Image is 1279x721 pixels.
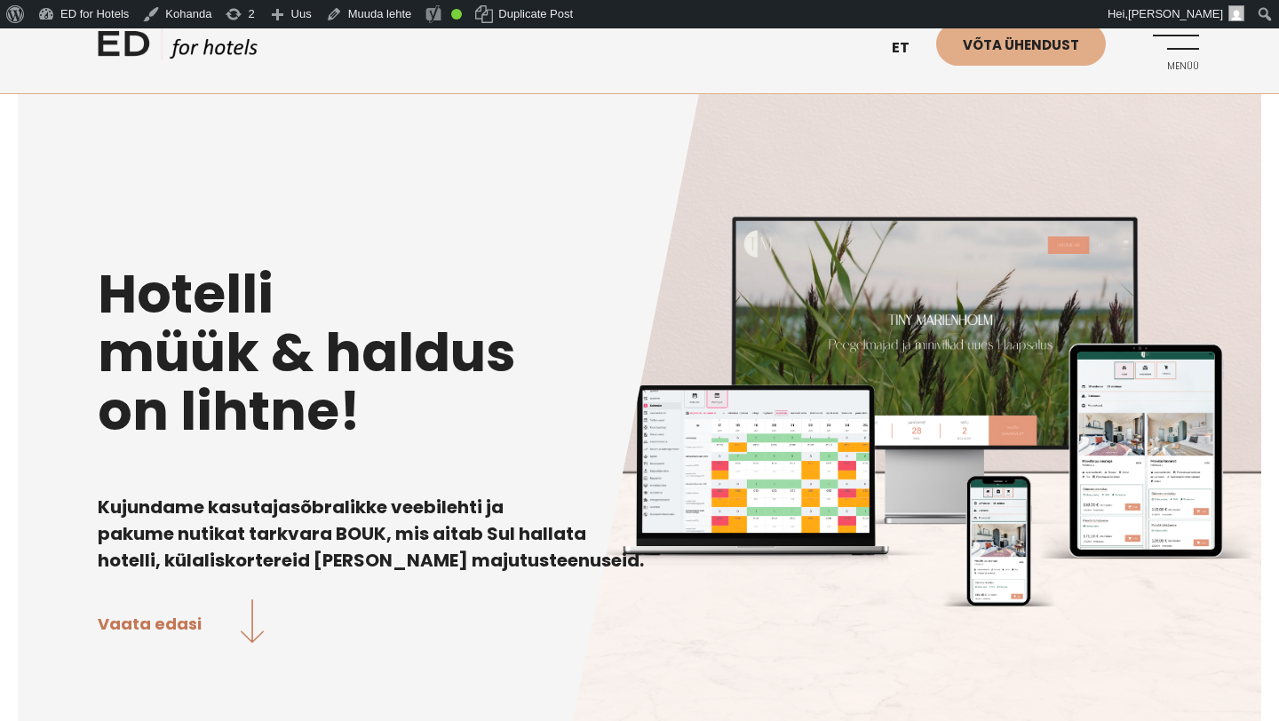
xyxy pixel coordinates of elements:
a: ED HOTELS [98,27,258,71]
a: Vaata edasi [98,599,264,646]
h1: Hotelli müük & haldus on lihtne! [98,265,1181,440]
span: [PERSON_NAME] [1128,7,1223,20]
div: Good [451,9,462,20]
b: Kujundame kasutajasõbralikke veebilehti ja pakume nutikat tarkvara BOUK, mis aitab Sul hallata ho... [98,495,644,573]
a: et [883,27,936,70]
a: Menüü [1150,21,1199,70]
span: Menüü [1150,61,1199,72]
a: Võta ühendust [936,22,1106,66]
